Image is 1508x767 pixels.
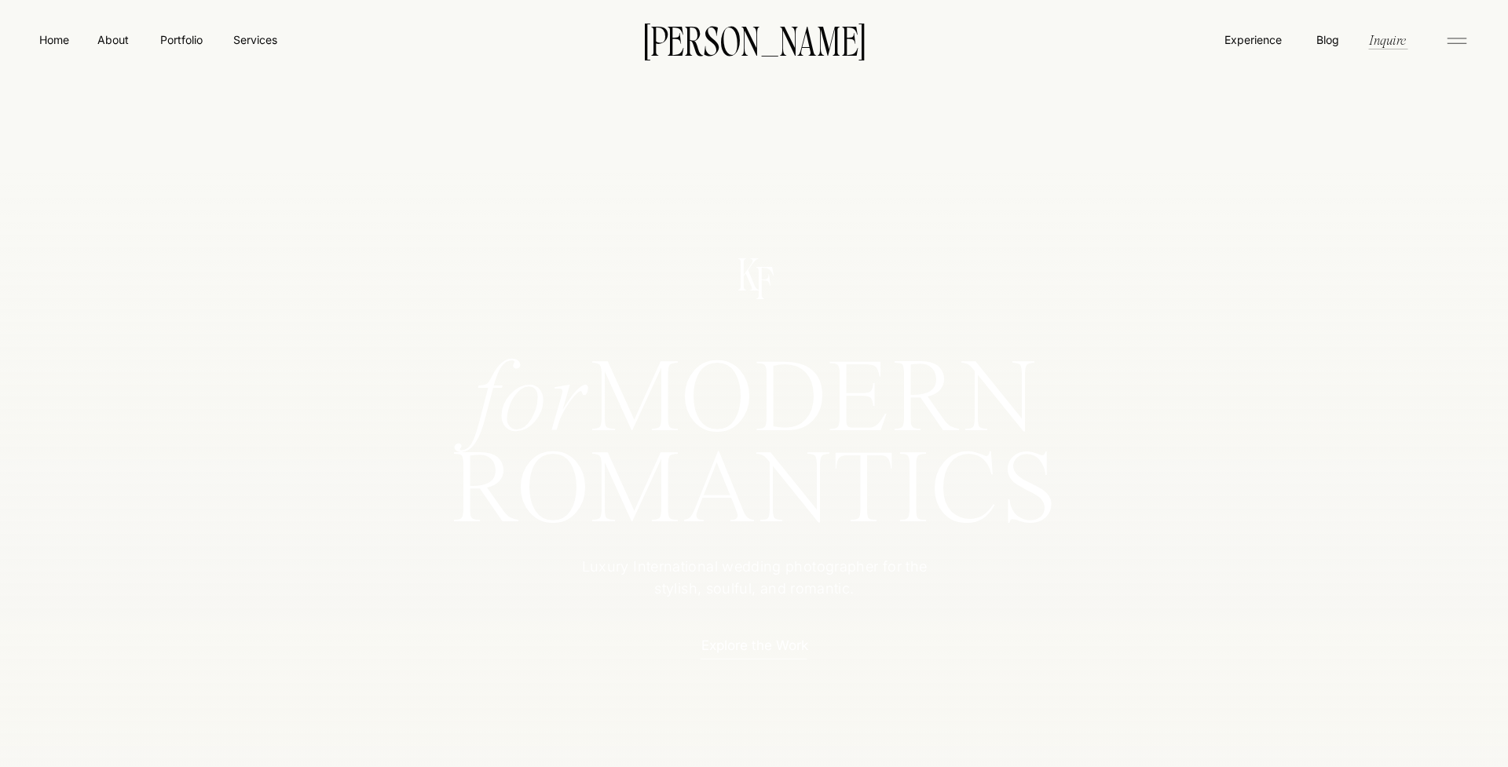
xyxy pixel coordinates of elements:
[686,636,823,652] a: Explore the Work
[558,556,950,602] p: Luxury International wedding photographer for the stylish, soulful, and romantic.
[36,31,72,48] a: Home
[742,261,785,301] p: F
[393,357,1115,433] h1: MODERN
[1367,31,1407,49] a: Inquire
[1223,31,1283,48] a: Experience
[472,352,590,455] i: for
[153,31,209,48] a: Portfolio
[1312,31,1342,47] a: Blog
[95,31,130,47] a: About
[619,23,889,56] a: [PERSON_NAME]
[727,252,770,292] p: K
[232,31,278,48] a: Services
[393,448,1115,534] h1: ROMANTICS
